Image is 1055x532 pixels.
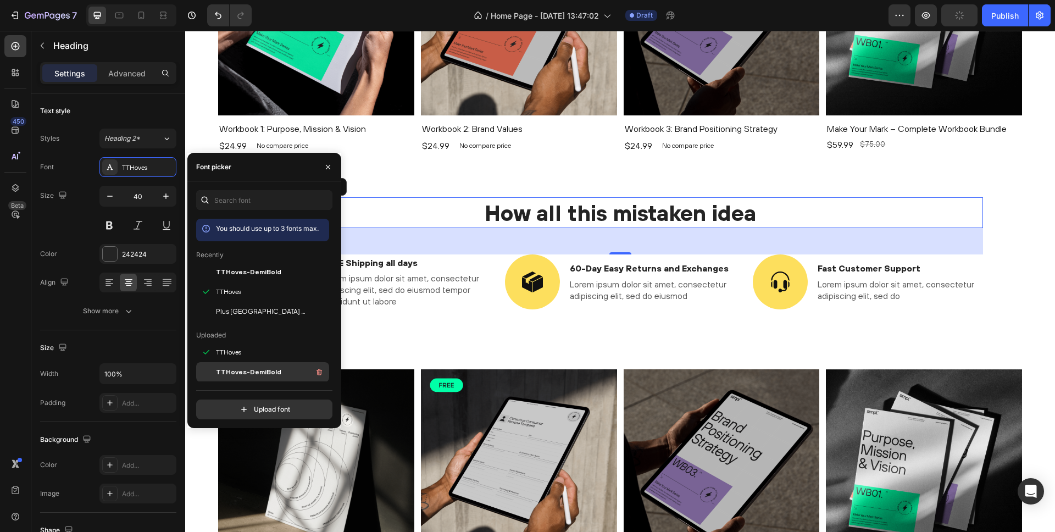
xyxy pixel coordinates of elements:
[73,167,798,197] h2: How all this mistaken idea
[137,226,302,238] p: FREE Shipping all days
[42,65,98,72] div: Domain Overview
[274,112,326,118] p: No compare price
[40,189,69,203] div: Size
[29,29,121,37] div: Domain: [DOMAIN_NAME]
[4,4,82,26] button: 7
[72,9,77,22] p: 7
[121,65,185,72] div: Keywords by Traffic
[216,307,307,317] span: Plus [GEOGRAPHIC_DATA] Sans
[18,18,26,26] img: logo_orange.svg
[73,224,127,279] img: 432750572815254551-adb1160d-c01e-4263-a083-66422af10d81.svg
[40,433,93,447] div: Background
[238,404,290,415] div: Upload font
[982,4,1028,26] button: Publish
[99,129,176,148] button: Heading 2*
[632,248,797,271] p: Lorem ipsum dolor sit amet, consectetur adipiscing elit, sed do
[104,134,140,143] span: Heading 2*
[100,364,176,384] input: Auto
[216,287,241,297] span: TTHoves
[108,68,146,79] p: Advanced
[385,232,549,243] p: 60-Day Easy Returns and Exchanges
[991,10,1019,21] div: Publish
[196,250,224,260] p: Recently
[83,306,134,317] div: Show more
[8,201,26,210] div: Beta
[477,112,529,118] p: No compare price
[40,134,59,143] div: Styles
[216,267,281,277] span: TTHoves-DemiBold
[674,108,701,120] div: $75.00
[86,151,116,161] div: Heading
[385,248,549,271] p: Lorem ipsum dolor sit amet, consectetur adipiscing elit, sed do eiusmod
[636,10,653,20] span: Draft
[196,162,231,172] div: Font picker
[1018,478,1044,505] div: Open Intercom Messenger
[40,341,69,356] div: Size
[40,301,176,321] button: Show more
[196,400,332,419] button: Upload font
[641,107,669,121] div: $59.99
[207,4,252,26] div: Undo/Redo
[196,190,332,210] input: Search font
[40,489,59,498] div: Image
[216,224,319,232] span: You should use up to 3 fonts max.
[40,275,71,290] div: Align
[438,108,468,122] div: $24.99
[122,489,174,499] div: Add...
[491,10,599,21] span: Home Page - [DATE] 13:47:02
[137,242,302,276] p: Lorem ipsum dolor sit amet, consectetur adipiscing elit, sed do eiusmod tempor incididunt ut labore
[18,29,26,37] img: website_grey.svg
[40,249,57,259] div: Color
[236,91,432,105] h1: Workbook 2: Brand Values
[216,367,281,377] span: TTHoves-DemiBold
[632,232,797,243] p: Fast Customer Support
[40,398,65,408] div: Padding
[196,330,226,340] p: Uploaded
[122,163,174,173] div: TTHoves
[10,117,26,126] div: 450
[40,162,54,172] div: Font
[31,18,54,26] div: v 4.0.25
[109,64,118,73] img: tab_keywords_by_traffic_grey.svg
[320,224,375,279] img: 432750572815254551-545939dc-8874-4e7d-8e91-b6d875dd028f.svg
[54,68,85,79] p: Settings
[40,460,57,470] div: Color
[53,39,172,52] p: Heading
[122,398,174,408] div: Add...
[568,224,623,279] img: 432750572815254551-bd354ccb-9d1e-452e-a6ab-76aa0f454826.svg
[438,91,635,105] h1: Workbook 3: Brand Positioning Strategy
[216,347,241,357] span: TTHoves
[34,306,836,324] p: Freebies
[185,31,1055,532] iframe: To enrich screen reader interactions, please activate Accessibility in Grammarly extension settings
[33,305,837,325] h2: Rich Text Editor. Editing area: main
[30,64,38,73] img: tab_domain_overview_orange.svg
[486,10,488,21] span: /
[236,108,265,122] div: $24.99
[40,369,58,379] div: Width
[40,106,70,116] div: Text style
[641,91,837,105] h1: Make Your Mark – Complete Workbook Bundle
[122,250,174,259] div: 242424
[122,461,174,470] div: Add...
